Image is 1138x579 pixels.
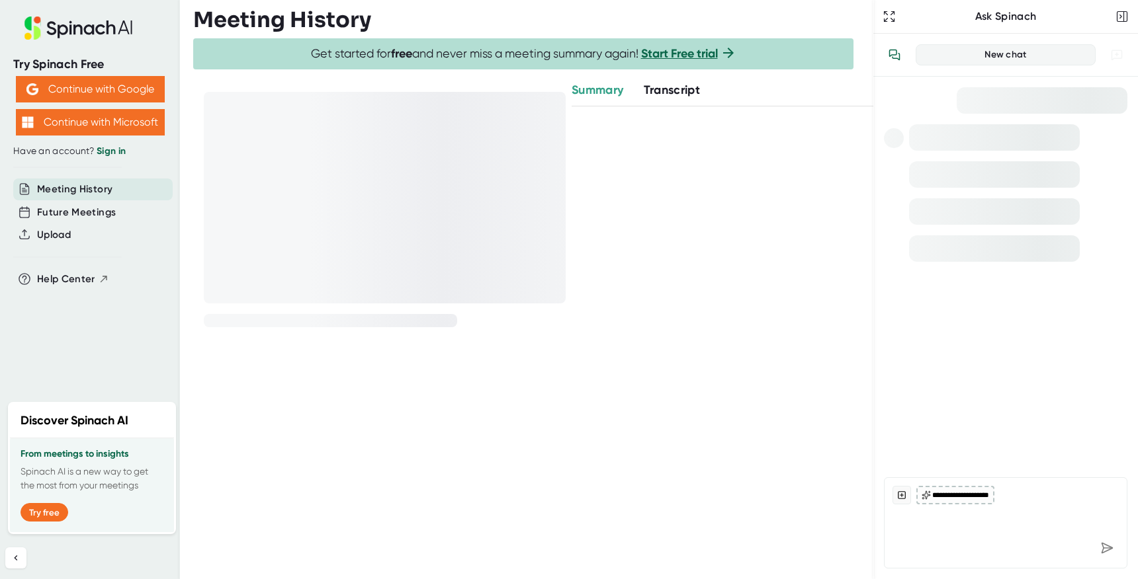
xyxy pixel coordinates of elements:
[37,272,95,287] span: Help Center
[1095,536,1119,560] div: Send message
[5,547,26,568] button: Collapse sidebar
[97,145,126,157] a: Sign in
[21,449,163,459] h3: From meetings to insights
[572,83,623,97] span: Summary
[311,46,736,61] span: Get started for and never miss a meeting summary again!
[193,7,371,32] h3: Meeting History
[880,7,898,26] button: Expand to Ask Spinach page
[21,412,128,430] h2: Discover Spinach AI
[1113,7,1131,26] button: Close conversation sidebar
[644,81,701,99] button: Transcript
[924,49,1087,61] div: New chat
[37,227,71,243] button: Upload
[16,76,165,102] button: Continue with Google
[644,83,701,97] span: Transcript
[641,46,718,61] a: Start Free trial
[13,57,167,72] div: Try Spinach Free
[16,109,165,135] button: Continue with Microsoft
[898,10,1113,23] div: Ask Spinach
[37,205,116,220] button: Future Meetings
[37,182,112,197] button: Meeting History
[391,46,412,61] b: free
[37,272,109,287] button: Help Center
[26,83,38,95] img: Aehbyd4JwY73AAAAAElFTkSuQmCC
[13,145,167,157] div: Have an account?
[21,465,163,492] p: Spinach AI is a new way to get the most from your meetings
[21,503,68,521] button: Try free
[881,42,908,68] button: View conversation history
[572,81,623,99] button: Summary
